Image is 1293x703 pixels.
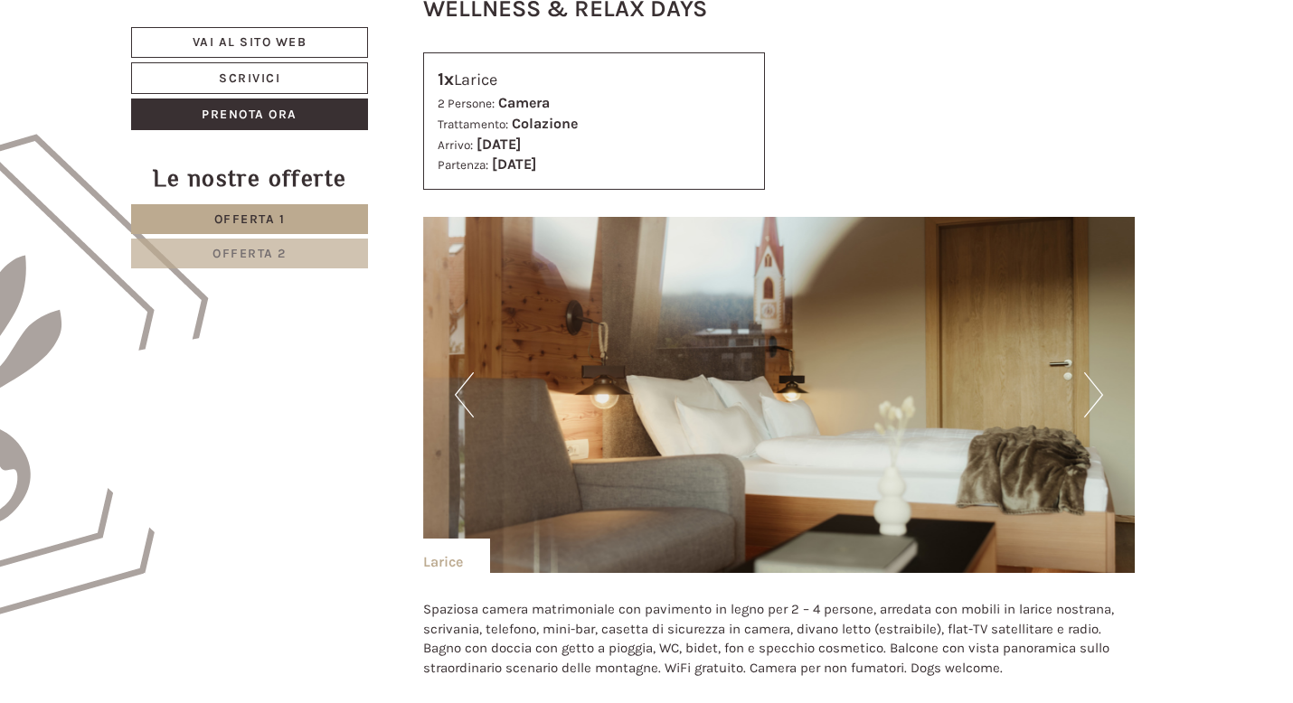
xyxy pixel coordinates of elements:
b: Colazione [512,115,578,132]
div: Larice [438,67,751,93]
small: Partenza: [438,158,488,172]
img: image [423,217,1136,573]
div: venerdì [316,14,395,44]
a: Prenota ora [131,98,368,130]
button: Next [1084,372,1103,417]
small: 09:28 [27,88,284,100]
div: Hotel B&B Feldmessner [27,52,284,67]
span: Offerta 2 [212,246,287,261]
span: Offerta 1 [214,211,286,227]
button: Previous [455,372,474,417]
b: 1x [438,69,454,89]
div: Le nostre offerte [131,162,368,195]
b: [DATE] [477,136,521,153]
p: Spaziosa camera matrimoniale con pavimento in legno per 2 – 4 persone, arredata con mobili in lar... [423,600,1136,678]
small: Arrivo: [438,138,473,152]
small: Trattamento: [438,117,508,131]
b: Camera [498,94,550,111]
button: Invia [617,476,712,508]
div: Larice [423,539,490,573]
div: Buon giorno, come possiamo aiutarla? [14,49,293,104]
a: Scrivici [131,62,368,94]
small: 2 Persone: [438,97,495,110]
a: Vai al sito web [131,27,368,58]
b: [DATE] [492,155,536,173]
